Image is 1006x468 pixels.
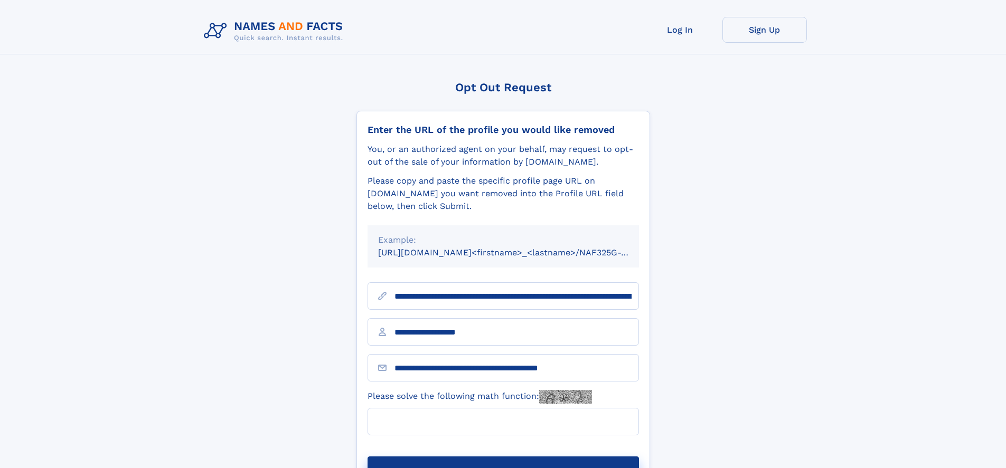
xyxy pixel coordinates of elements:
[378,247,659,257] small: [URL][DOMAIN_NAME]<firstname>_<lastname>/NAF325G-xxxxxxxx
[368,143,639,168] div: You, or an authorized agent on your behalf, may request to opt-out of the sale of your informatio...
[356,81,650,94] div: Opt Out Request
[200,17,352,45] img: Logo Names and Facts
[722,17,807,43] a: Sign Up
[378,234,628,246] div: Example:
[368,390,592,404] label: Please solve the following math function:
[368,175,639,213] div: Please copy and paste the specific profile page URL on [DOMAIN_NAME] you want removed into the Pr...
[368,124,639,136] div: Enter the URL of the profile you would like removed
[638,17,722,43] a: Log In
